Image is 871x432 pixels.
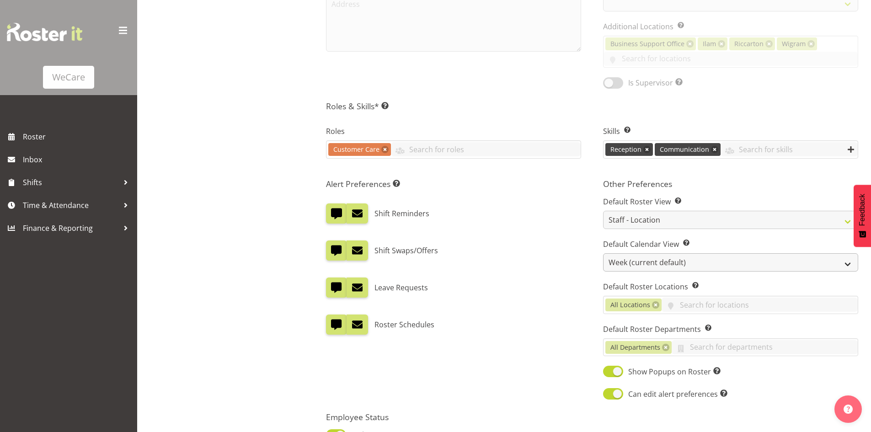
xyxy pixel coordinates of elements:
h5: Roles & Skills* [326,101,858,111]
label: Default Roster Locations [603,281,858,292]
span: Finance & Reporting [23,221,119,235]
label: Default Calendar View [603,239,858,250]
span: Inbox [23,153,133,166]
span: Roster [23,130,133,144]
span: Shifts [23,176,119,189]
span: Communication [660,144,709,155]
label: Leave Requests [374,277,428,298]
span: Can edit alert preferences [623,389,727,400]
h5: Employee Status [326,412,587,422]
input: Search for roles [391,142,581,156]
span: Reception [610,144,641,155]
span: Time & Attendance [23,198,119,212]
label: Default Roster Departments [603,324,858,335]
label: Default Roster View [603,196,858,207]
label: Shift Reminders [374,203,429,224]
span: Customer Care [333,144,379,155]
label: Skills [603,126,858,137]
label: Roles [326,126,581,137]
span: Feedback [858,194,866,226]
h5: Other Preferences [603,179,858,189]
h5: Alert Preferences [326,179,581,189]
span: All Locations [610,300,650,310]
input: Search for departments [672,340,858,354]
span: Show Popups on Roster [623,366,721,377]
input: Search for locations [662,298,858,312]
img: help-xxl-2.png [844,405,853,414]
button: Feedback - Show survey [854,185,871,247]
span: All Departments [610,342,660,352]
label: Roster Schedules [374,315,434,335]
label: Shift Swaps/Offers [374,240,438,261]
input: Search for skills [721,142,858,156]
